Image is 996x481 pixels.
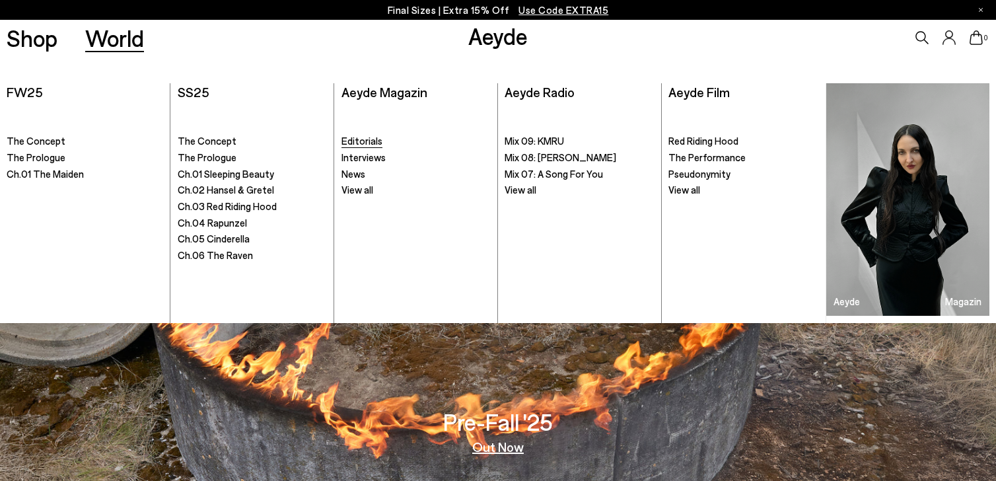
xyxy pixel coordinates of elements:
[341,168,365,180] span: News
[7,168,162,181] a: Ch.01 The Maiden
[341,184,491,197] a: View all
[178,249,327,262] a: Ch.06 The Raven
[668,168,730,180] span: Pseudonymity
[178,233,327,246] a: Ch.05 Cinderella
[983,34,989,42] span: 0
[178,217,327,230] a: Ch.04 Rapunzel
[178,151,236,163] span: The Prologue
[505,168,654,181] a: Mix 07: A Song For You
[505,184,654,197] a: View all
[505,168,603,180] span: Mix 07: A Song For You
[505,184,536,196] span: View all
[341,84,427,100] a: Aeyde Magazin
[7,151,65,163] span: The Prologue
[85,26,144,50] a: World
[388,2,609,18] p: Final Sizes | Extra 15% Off
[178,200,277,212] span: Ch.03 Red Riding Hood
[7,135,65,147] span: The Concept
[826,83,989,316] img: X-exploration-v2_1_900x.png
[178,217,247,229] span: Ch.04 Rapunzel
[945,297,981,307] h3: Magazin
[7,151,162,165] a: The Prologue
[341,168,491,181] a: News
[668,168,818,181] a: Pseudonymity
[178,151,327,165] a: The Prologue
[826,83,989,316] a: Aeyde Magazin
[668,135,738,147] span: Red Riding Hood
[7,168,84,180] span: Ch.01 The Maiden
[178,168,274,180] span: Ch.01 Sleeping Beauty
[178,184,327,197] a: Ch.02 Hansel & Gretel
[178,184,274,196] span: Ch.02 Hansel & Gretel
[668,184,700,196] span: View all
[7,135,162,148] a: The Concept
[178,135,327,148] a: The Concept
[505,135,564,147] span: Mix 09: KMRU
[443,410,553,433] h3: Pre-Fall '25
[668,151,818,165] a: The Performance
[341,135,491,148] a: Editorials
[178,168,327,181] a: Ch.01 Sleeping Beauty
[834,297,860,307] h3: Aeyde
[178,84,209,100] a: SS25
[970,30,983,45] a: 0
[668,151,746,163] span: The Performance
[7,26,57,50] a: Shop
[505,151,616,163] span: Mix 08: [PERSON_NAME]
[341,135,382,147] span: Editorials
[178,135,236,147] span: The Concept
[518,4,608,16] span: Navigate to /collections/ss25-final-sizes
[341,151,386,163] span: Interviews
[472,440,524,453] a: Out Now
[178,233,250,244] span: Ch.05 Cinderella
[505,151,654,165] a: Mix 08: [PERSON_NAME]
[341,151,491,165] a: Interviews
[7,84,43,100] a: FW25
[178,249,253,261] span: Ch.06 The Raven
[668,135,818,148] a: Red Riding Hood
[468,22,528,50] a: Aeyde
[668,184,818,197] a: View all
[178,200,327,213] a: Ch.03 Red Riding Hood
[341,184,373,196] span: View all
[505,84,575,100] a: Aeyde Radio
[668,84,730,100] a: Aeyde Film
[505,135,654,148] a: Mix 09: KMRU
